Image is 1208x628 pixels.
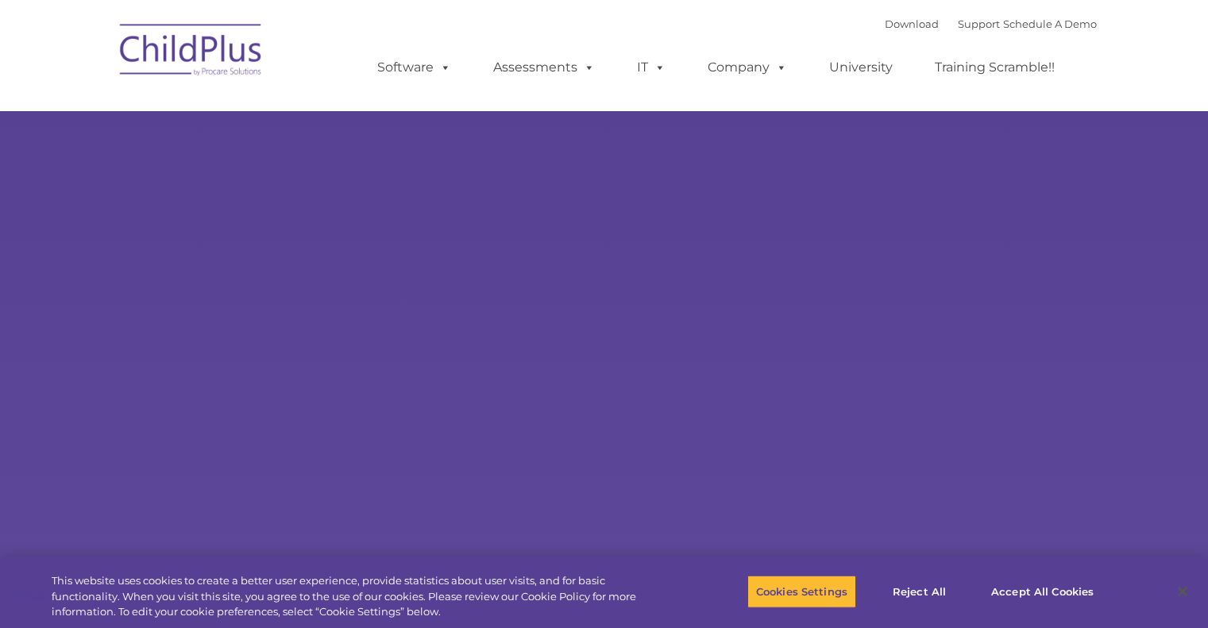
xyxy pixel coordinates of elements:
div: This website uses cookies to create a better user experience, provide statistics about user visit... [52,573,665,620]
button: Reject All [870,575,969,608]
a: Software [361,52,467,83]
font: | [885,17,1097,30]
button: Close [1165,574,1200,609]
a: Support [958,17,1000,30]
a: University [813,52,909,83]
a: Training Scramble!! [919,52,1071,83]
a: Download [885,17,939,30]
button: Accept All Cookies [982,575,1102,608]
a: Schedule A Demo [1003,17,1097,30]
a: IT [621,52,681,83]
a: Assessments [477,52,611,83]
img: ChildPlus by Procare Solutions [112,13,271,92]
a: Company [692,52,803,83]
button: Cookies Settings [747,575,856,608]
